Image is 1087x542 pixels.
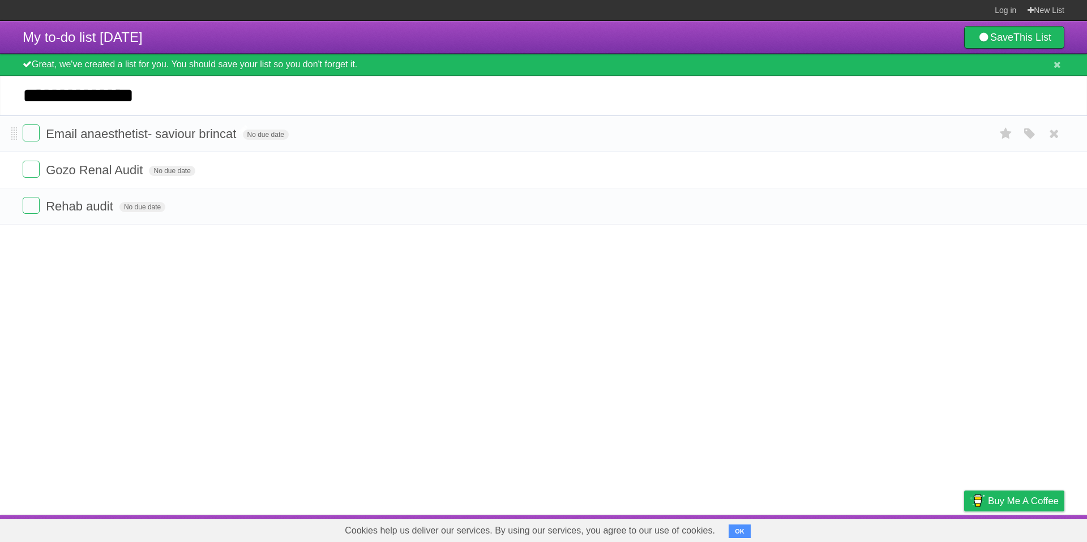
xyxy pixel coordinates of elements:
a: About [814,518,837,539]
span: Gozo Renal Audit [46,163,145,177]
a: Buy me a coffee [964,491,1064,511]
label: Done [23,197,40,214]
span: Rehab audit [46,199,116,213]
label: Done [23,161,40,178]
span: No due date [119,202,165,212]
span: No due date [149,166,195,176]
label: Done [23,124,40,141]
a: Terms [911,518,936,539]
span: Buy me a coffee [988,491,1059,511]
button: OK [729,524,751,538]
span: Cookies help us deliver our services. By using our services, you agree to our use of cookies. [333,519,726,542]
img: Buy me a coffee [970,491,985,510]
span: My to-do list [DATE] [23,29,143,45]
b: This List [1013,32,1051,43]
a: Privacy [949,518,979,539]
a: SaveThis List [964,26,1064,49]
a: Suggest a feature [993,518,1064,539]
span: Email anaesthetist- saviour brincat [46,127,239,141]
a: Developers [851,518,897,539]
span: No due date [243,130,289,140]
label: Star task [995,124,1017,143]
